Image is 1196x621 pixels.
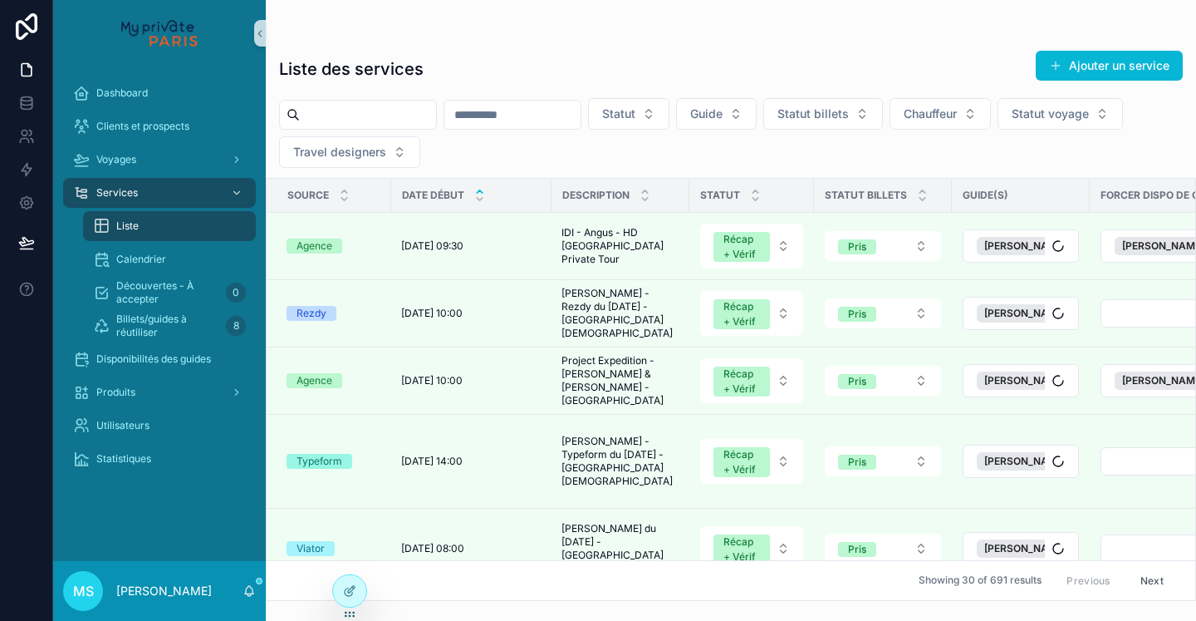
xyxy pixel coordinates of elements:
[226,283,246,303] div: 0
[997,98,1123,130] button: Select Button
[561,287,679,340] span: [PERSON_NAME] - Rezdy du [DATE] - [GEOGRAPHIC_DATA][DEMOGRAPHIC_DATA]
[848,307,866,322] div: Pris
[63,444,256,474] a: Statistiques
[723,299,760,329] div: Récap + Vérif
[825,446,941,476] button: Select Button
[63,145,256,175] a: Voyages
[904,106,957,122] span: Chauffeur
[401,542,464,555] span: [DATE] 08:00
[96,419,149,432] span: Utilisateurs
[63,411,256,441] a: Utilisateurs
[723,232,760,262] div: Récap + Vérif
[963,229,1079,263] button: Select Button
[116,253,166,266] span: Calendrier
[73,581,94,601] span: MS
[723,367,760,397] div: Récap + Vérif
[977,540,1091,558] button: Unselect 23
[401,307,463,320] span: [DATE] 10:00
[401,239,463,253] span: [DATE] 09:30
[562,189,630,202] span: Description
[984,542,1066,555] span: [PERSON_NAME]
[116,583,212,599] p: [PERSON_NAME]
[977,372,1091,390] button: Unselect 4
[963,189,1008,202] span: Guide(s)
[963,364,1079,397] button: Select Button
[763,98,883,130] button: Select Button
[401,455,463,468] span: [DATE] 14:00
[293,144,386,160] span: Travel designers
[723,447,760,477] div: Récap + Vérif
[700,291,803,336] button: Select Button
[848,542,866,557] div: Pris
[700,189,740,202] span: Statut
[977,452,1091,471] button: Unselect 15
[561,522,679,575] span: [PERSON_NAME] du [DATE] - [GEOGRAPHIC_DATA][DEMOGRAPHIC_DATA]
[401,374,463,387] span: [DATE] 10:00
[116,313,219,339] span: Billets/guides à réutiliser
[890,98,991,130] button: Select Button
[561,226,679,266] span: IDI - Angus - HD [GEOGRAPHIC_DATA] Private Tour
[96,386,135,399] span: Produits
[279,57,424,81] h1: Liste des services
[825,189,907,202] span: Statut billets
[96,352,211,366] span: Disponibilités des guides
[848,374,866,389] div: Pris
[53,67,266,495] div: scrollable content
[83,244,256,274] a: Calendrier
[287,189,329,202] span: Source
[848,239,866,254] div: Pris
[402,189,464,202] span: Date début
[723,535,760,564] div: Récap + Vérif
[561,354,679,407] span: Project Expedition - [PERSON_NAME] & [PERSON_NAME] - [GEOGRAPHIC_DATA]
[83,211,256,241] a: Liste
[96,153,136,166] span: Voyages
[116,279,219,306] span: Découvertes - À accepter
[919,574,1042,588] span: Showing 30 of 691 results
[83,278,256,308] a: Découvertes - À accepter0
[63,78,256,108] a: Dashboard
[825,231,941,261] button: Select Button
[63,377,256,407] a: Produits
[963,445,1079,478] button: Select Button
[1012,106,1089,122] span: Statut voyage
[977,237,1091,255] button: Unselect 6
[977,304,1091,323] button: Unselect 15
[825,298,941,328] button: Select Button
[825,366,941,396] button: Select Button
[984,374,1066,387] span: [PERSON_NAME]
[121,20,197,47] img: App logo
[561,435,679,488] span: [PERSON_NAME] - Typeform du [DATE] - [GEOGRAPHIC_DATA][DEMOGRAPHIC_DATA]
[297,306,326,321] div: Rezdy
[676,98,757,130] button: Select Button
[848,455,866,470] div: Pris
[984,307,1066,320] span: [PERSON_NAME]
[96,186,138,200] span: Services
[63,111,256,141] a: Clients et prospects
[297,454,342,469] div: Typeform
[63,178,256,208] a: Services
[279,136,420,168] button: Select Button
[700,526,803,571] button: Select Button
[226,316,246,336] div: 8
[1036,51,1183,81] button: Ajouter un service
[963,532,1079,565] button: Select Button
[83,311,256,341] a: Billets/guides à réutiliser8
[700,224,803,269] button: Select Button
[297,239,332,254] div: Agence
[96,120,189,133] span: Clients et prospects
[963,297,1079,330] button: Select Button
[690,106,723,122] span: Guide
[1129,568,1175,594] button: Next
[602,106,635,122] span: Statut
[297,541,325,556] div: Viator
[777,106,849,122] span: Statut billets
[96,452,151,466] span: Statistiques
[984,239,1066,253] span: [PERSON_NAME]
[588,98,669,130] button: Select Button
[297,373,332,388] div: Agence
[116,219,139,233] span: Liste
[984,455,1066,468] span: [PERSON_NAME]
[96,86,148,100] span: Dashboard
[700,358,803,403] button: Select Button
